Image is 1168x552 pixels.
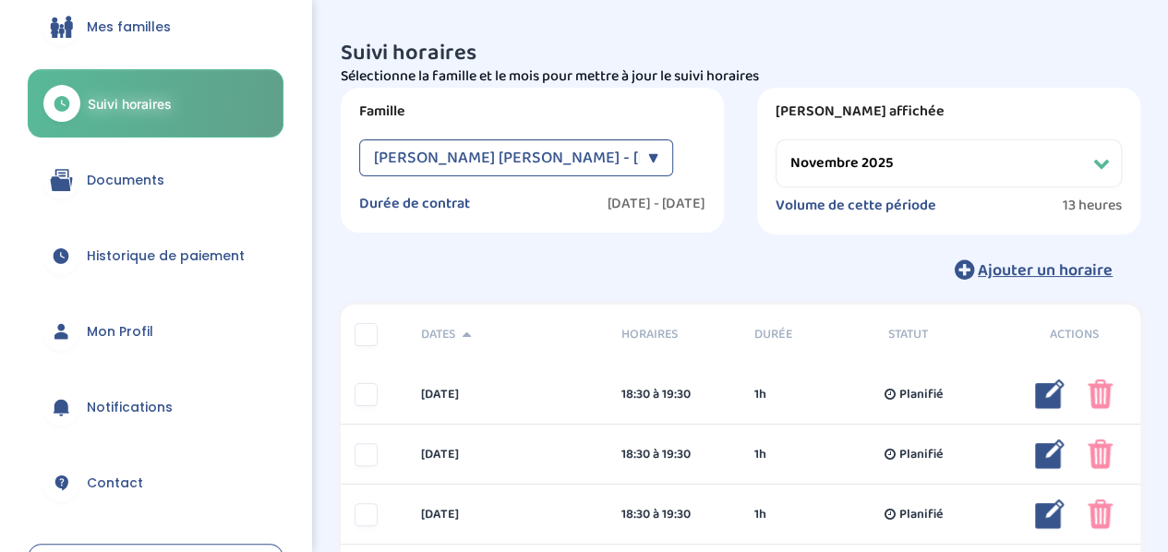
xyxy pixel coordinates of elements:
span: Planifié [898,385,942,404]
button: Ajouter un horaire [927,249,1140,290]
h3: Suivi horaires [341,42,1140,66]
span: 1h [754,445,766,464]
span: Notifications [87,398,173,417]
span: Horaires [621,325,727,344]
img: poubelle_rose.png [1088,379,1113,409]
span: Planifié [898,505,942,524]
span: Documents [87,171,164,190]
img: modifier_bleu.png [1035,379,1065,409]
label: Durée de contrat [359,195,470,213]
a: Historique de paiement [28,222,283,289]
span: 13 heures [1063,197,1122,215]
div: 18:30 à 19:30 [621,385,727,404]
div: [DATE] [407,385,607,404]
div: ▼ [648,139,658,176]
a: Mon Profil [28,298,283,365]
img: poubelle_rose.png [1088,499,1113,529]
div: Actions [1007,325,1140,344]
div: Statut [873,325,1006,344]
span: Mon Profil [87,322,153,342]
div: 18:30 à 19:30 [621,505,727,524]
div: [DATE] [407,505,607,524]
img: modifier_bleu.png [1035,439,1065,469]
span: Historique de paiement [87,246,245,266]
label: Famille [359,102,705,121]
span: 1h [754,505,766,524]
label: [DATE] - [DATE] [608,195,705,213]
label: [PERSON_NAME] affichée [776,102,1122,121]
a: Contact [28,450,283,516]
div: [DATE] [407,445,607,464]
a: Documents [28,147,283,213]
span: 1h [754,385,766,404]
label: Volume de cette période [776,197,936,215]
span: Planifié [898,445,942,464]
img: poubelle_rose.png [1088,439,1113,469]
span: [PERSON_NAME] [PERSON_NAME] - [En cours] [374,139,705,176]
div: Durée [741,325,873,344]
span: Ajouter un horaire [978,258,1113,283]
span: Mes familles [87,18,171,37]
a: Notifications [28,374,283,440]
div: Dates [407,325,607,344]
span: Suivi horaires [88,94,172,114]
div: 18:30 à 19:30 [621,445,727,464]
img: modifier_bleu.png [1035,499,1065,529]
p: Sélectionne la famille et le mois pour mettre à jour le suivi horaires [341,66,1140,88]
span: Contact [87,474,143,493]
a: Suivi horaires [28,69,283,138]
